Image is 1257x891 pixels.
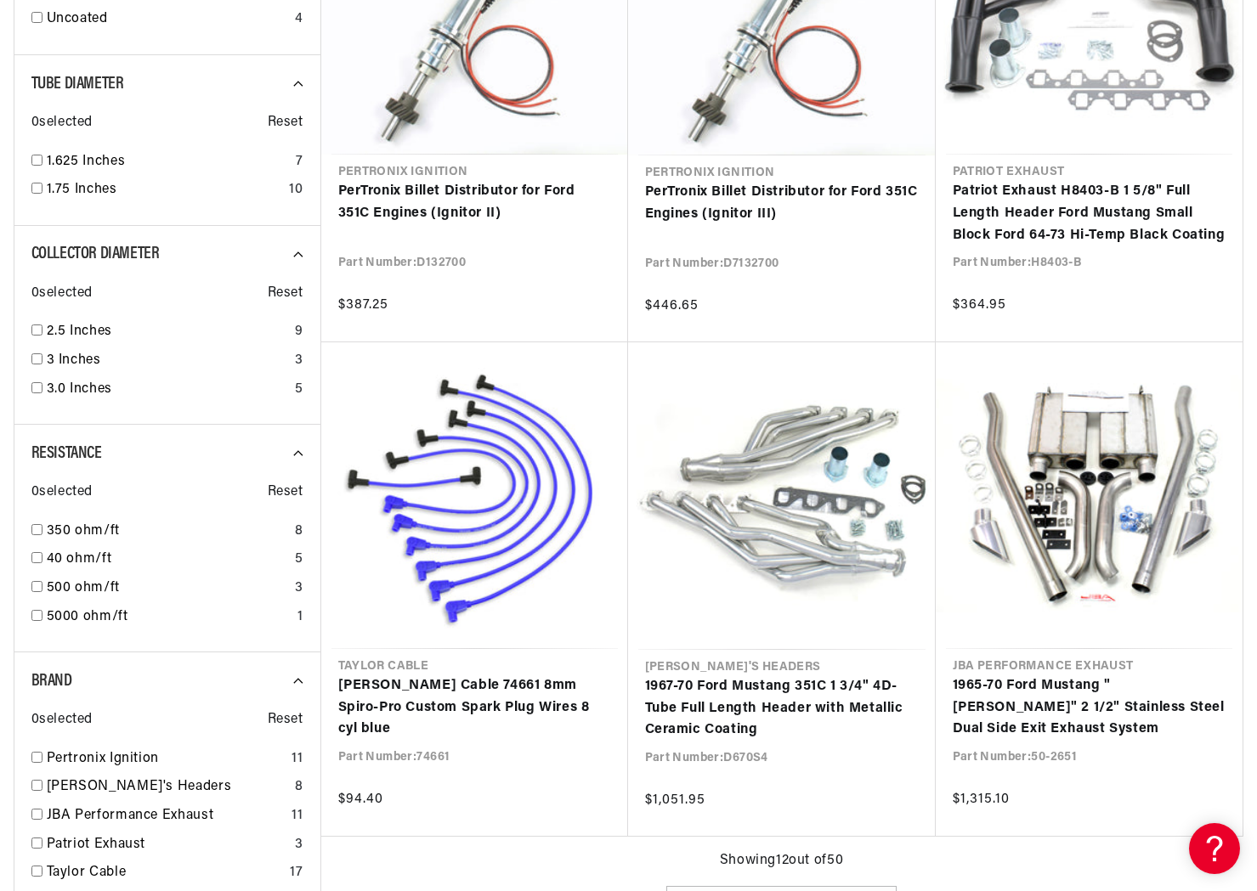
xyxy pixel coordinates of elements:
[292,748,303,770] div: 11
[47,179,283,201] a: 1.75 Inches
[31,482,93,504] span: 0 selected
[31,76,124,93] span: Tube Diameter
[47,8,288,31] a: Uncoated
[297,606,303,629] div: 1
[47,549,288,571] a: 40 ohm/ft
[953,675,1226,741] a: 1965-70 Ford Mustang "[PERSON_NAME]" 2 1/2" Stainless Steel Dual Side Exit Exhaust System
[295,321,303,343] div: 9
[338,181,611,224] a: PerTronix Billet Distributor for Ford 351C Engines (Ignitor II)
[47,862,284,884] a: Taylor Cable
[645,182,919,225] a: PerTronix Billet Distributor for Ford 351C Engines (Ignitor III)
[289,179,303,201] div: 10
[47,606,291,629] a: 5000 ohm/ft
[47,379,288,401] a: 3.0 Inches
[295,549,303,571] div: 5
[295,521,303,543] div: 8
[47,776,288,798] a: [PERSON_NAME]'s Headers
[295,834,303,856] div: 3
[268,112,303,134] span: Reset
[295,379,303,401] div: 5
[47,805,286,827] a: JBA Performance Exhaust
[290,862,303,884] div: 17
[47,578,288,600] a: 500 ohm/ft
[47,521,288,543] a: 350 ohm/ft
[31,245,160,262] span: Collector Diameter
[47,350,288,372] a: 3 Inches
[47,321,288,343] a: 2.5 Inches
[953,181,1226,246] a: Patriot Exhaust H8403-B 1 5/8" Full Length Header Ford Mustang Small Block Ford 64-73 Hi-Temp Bla...
[268,709,303,731] span: Reset
[295,578,303,600] div: 3
[295,350,303,372] div: 3
[720,850,843,872] span: Showing 12 out of 50
[295,776,303,798] div: 8
[31,709,93,731] span: 0 selected
[338,675,611,741] a: [PERSON_NAME] Cable 74661 8mm Spiro-Pro Custom Spark Plug Wires 8 cyl blue
[645,676,919,742] a: 1967-70 Ford Mustang 351C 1 3/4" 4D-Tube Full Length Header with Metallic Ceramic Coating
[47,834,288,856] a: Patriot Exhaust
[31,445,102,462] span: Resistance
[268,283,303,305] span: Reset
[296,151,303,173] div: 7
[295,8,303,31] div: 4
[268,482,303,504] span: Reset
[31,673,72,690] span: Brand
[47,748,286,770] a: Pertronix Ignition
[31,283,93,305] span: 0 selected
[31,112,93,134] span: 0 selected
[292,805,303,827] div: 11
[47,151,289,173] a: 1.625 Inches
